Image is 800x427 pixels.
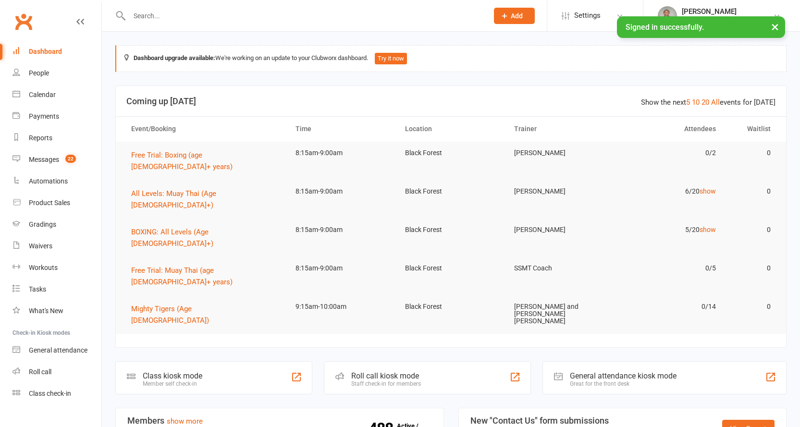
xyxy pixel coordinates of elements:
[12,300,101,322] a: What's New
[725,295,779,318] td: 0
[143,380,202,387] div: Member self check-in
[29,91,56,98] div: Calendar
[29,242,52,250] div: Waivers
[131,226,278,249] button: BOXING: All Levels (Age [DEMOGRAPHIC_DATA]+)
[29,307,63,315] div: What's New
[12,192,101,214] a: Product Sales
[505,142,615,164] td: [PERSON_NAME]
[29,285,46,293] div: Tasks
[29,48,62,55] div: Dashboard
[29,134,52,142] div: Reports
[12,361,101,383] a: Roll call
[682,16,773,24] div: Southside Muay Thai & Fitness
[658,6,677,25] img: thumb_image1524148262.png
[570,380,677,387] div: Great for the front desk
[396,180,506,203] td: Black Forest
[692,98,700,107] a: 10
[131,149,278,172] button: Free Trial: Boxing (age [DEMOGRAPHIC_DATA]+ years)
[626,23,704,32] span: Signed in successfully.
[511,12,523,20] span: Add
[505,180,615,203] td: [PERSON_NAME]
[12,10,36,34] a: Clubworx
[12,149,101,171] a: Messages 22
[131,151,233,171] span: Free Trial: Boxing (age [DEMOGRAPHIC_DATA]+ years)
[505,117,615,141] th: Trainer
[351,371,421,380] div: Roll call kiosk mode
[12,106,101,127] a: Payments
[131,305,209,325] span: Mighty Tigers (Age [DEMOGRAPHIC_DATA])
[686,98,690,107] a: 5
[126,9,481,23] input: Search...
[615,117,725,141] th: Attendees
[396,219,506,241] td: Black Forest
[505,295,615,333] td: [PERSON_NAME] and [PERSON_NAME] [PERSON_NAME]
[287,219,396,241] td: 8:15am-9:00am
[725,117,779,141] th: Waitlist
[143,371,202,380] div: Class kiosk mode
[29,220,56,228] div: Gradings
[287,257,396,280] td: 8:15am-9:00am
[29,199,70,207] div: Product Sales
[470,416,622,426] h3: New "Contact Us" form submissions
[29,390,71,397] div: Class check-in
[287,295,396,318] td: 9:15am-10:00am
[702,98,709,107] a: 20
[725,219,779,241] td: 0
[494,8,535,24] button: Add
[725,180,779,203] td: 0
[12,84,101,106] a: Calendar
[682,7,773,16] div: [PERSON_NAME]
[396,142,506,164] td: Black Forest
[12,214,101,235] a: Gradings
[127,416,432,426] h3: Members
[12,383,101,404] a: Class kiosk mode
[700,187,716,195] a: show
[615,257,725,280] td: 0/5
[615,295,725,318] td: 0/14
[29,264,58,271] div: Workouts
[287,117,396,141] th: Time
[505,219,615,241] td: [PERSON_NAME]
[131,189,216,209] span: All Levels: Muay Thai (Age [DEMOGRAPHIC_DATA]+)
[615,219,725,241] td: 5/20
[574,5,601,26] span: Settings
[131,303,278,326] button: Mighty Tigers (Age [DEMOGRAPHIC_DATA])
[29,69,49,77] div: People
[725,142,779,164] td: 0
[131,266,233,286] span: Free Trial: Muay Thai (age [DEMOGRAPHIC_DATA]+ years)
[115,45,787,72] div: We're working on an update to your Clubworx dashboard.
[12,127,101,149] a: Reports
[396,295,506,318] td: Black Forest
[700,226,716,233] a: show
[131,188,278,211] button: All Levels: Muay Thai (Age [DEMOGRAPHIC_DATA]+)
[134,54,215,61] strong: Dashboard upgrade available:
[29,177,68,185] div: Automations
[29,346,87,354] div: General attendance
[375,53,407,64] button: Try it now
[12,62,101,84] a: People
[505,257,615,280] td: SSMT Coach
[725,257,779,280] td: 0
[29,156,59,163] div: Messages
[65,155,76,163] span: 22
[12,41,101,62] a: Dashboard
[167,417,203,426] a: show more
[570,371,677,380] div: General attendance kiosk mode
[396,257,506,280] td: Black Forest
[287,142,396,164] td: 8:15am-9:00am
[12,235,101,257] a: Waivers
[615,142,725,164] td: 0/2
[131,265,278,288] button: Free Trial: Muay Thai (age [DEMOGRAPHIC_DATA]+ years)
[131,228,213,248] span: BOXING: All Levels (Age [DEMOGRAPHIC_DATA]+)
[29,112,59,120] div: Payments
[12,279,101,300] a: Tasks
[287,180,396,203] td: 8:15am-9:00am
[641,97,775,108] div: Show the next events for [DATE]
[396,117,506,141] th: Location
[126,97,775,106] h3: Coming up [DATE]
[29,368,51,376] div: Roll call
[351,380,421,387] div: Staff check-in for members
[12,171,101,192] a: Automations
[711,98,720,107] a: All
[12,340,101,361] a: General attendance kiosk mode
